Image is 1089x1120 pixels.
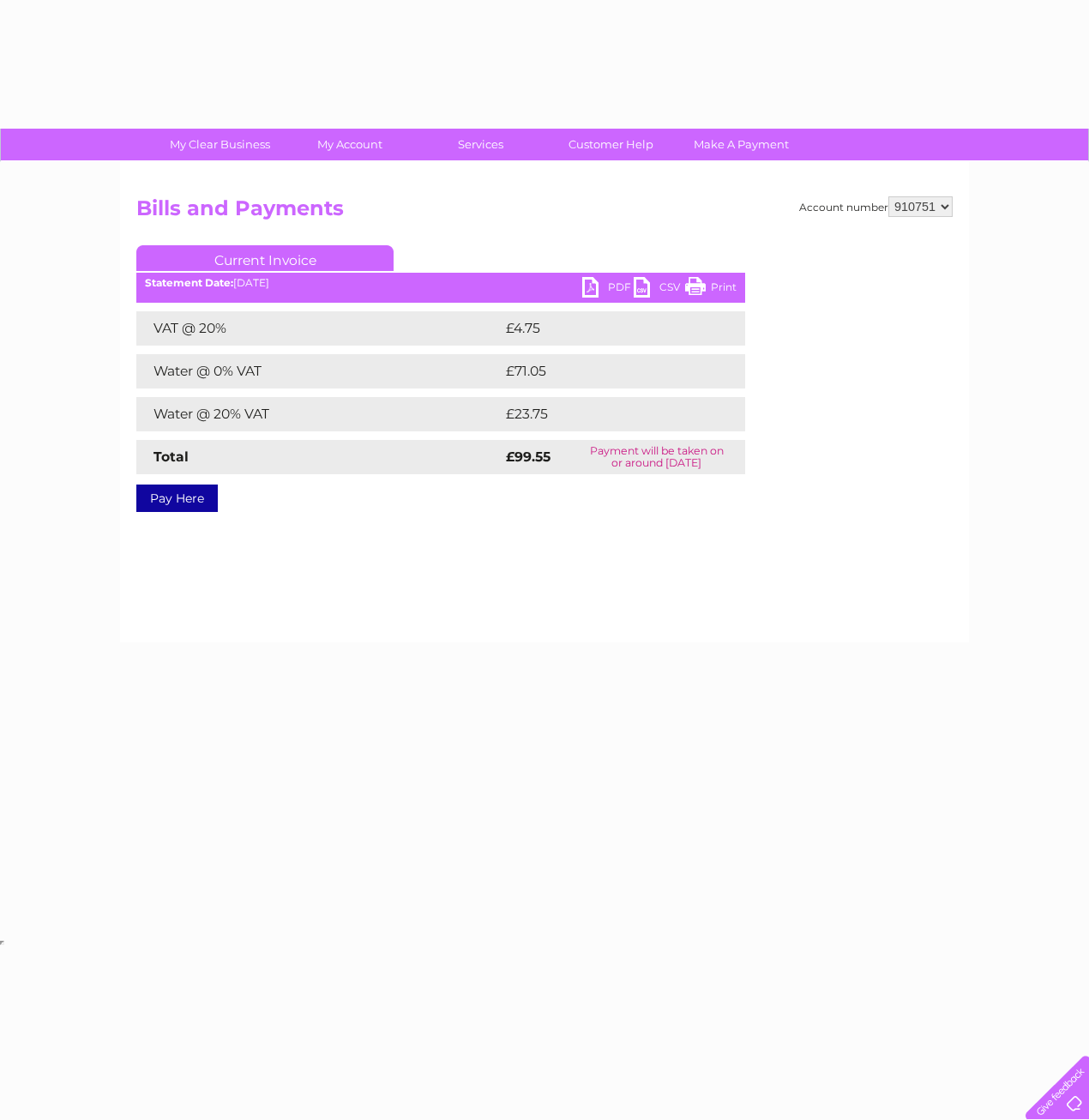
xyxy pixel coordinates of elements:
b: Statement Date: [145,276,233,289]
td: VAT @ 20% [136,311,502,346]
a: Customer Help [540,129,682,160]
td: £4.75 [502,311,705,346]
td: £23.75 [502,397,710,431]
strong: Total [153,449,189,465]
td: £71.05 [502,354,709,388]
a: Pay Here [136,485,218,512]
a: CSV [634,277,685,302]
a: My Clear Business [149,129,291,160]
td: Water @ 20% VAT [136,397,502,431]
a: My Account [280,129,421,160]
a: Current Invoice [136,245,394,271]
a: PDF [582,277,634,302]
a: Print [685,277,737,302]
h2: Bills and Payments [136,196,953,229]
strong: £99.55 [506,449,551,465]
td: Water @ 0% VAT [136,354,502,388]
td: Payment will be taken on or around [DATE] [568,440,745,474]
a: Services [410,129,551,160]
div: Account number [799,196,953,217]
a: Make A Payment [671,129,812,160]
div: [DATE] [136,277,745,289]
